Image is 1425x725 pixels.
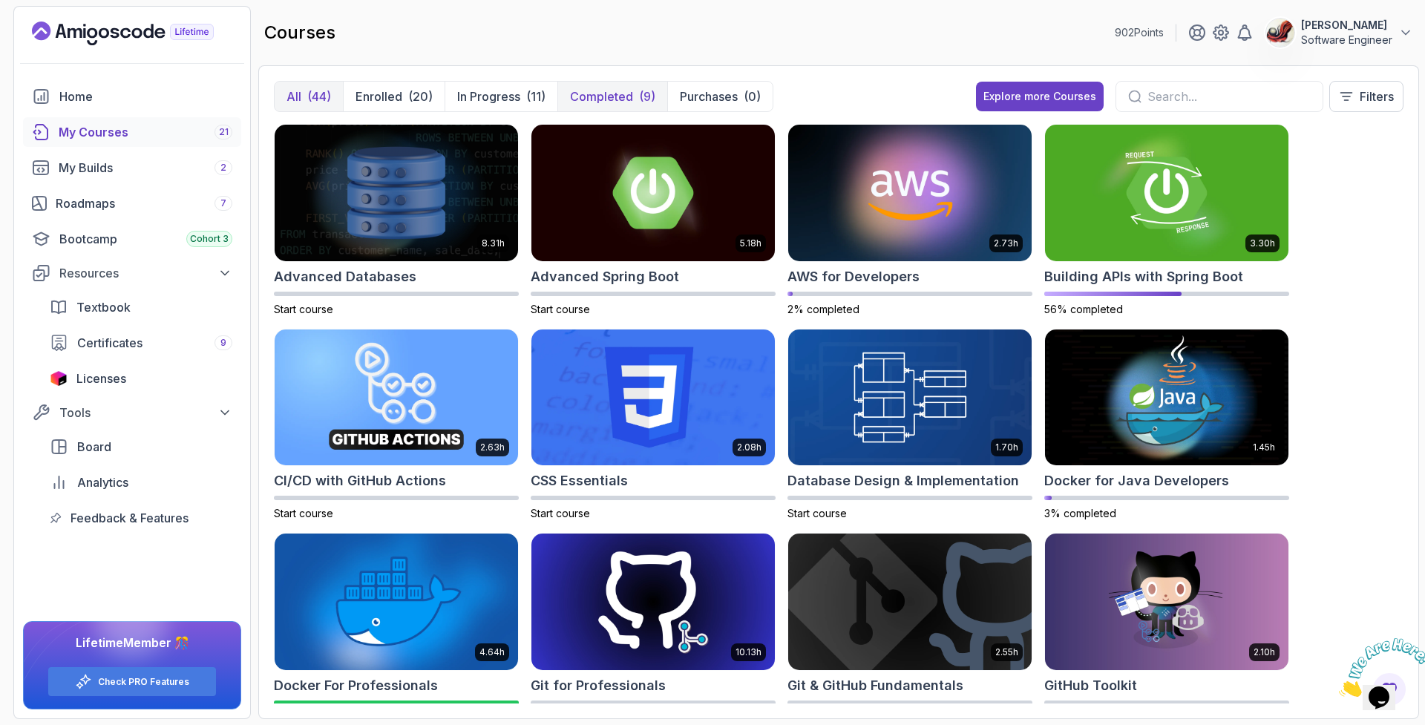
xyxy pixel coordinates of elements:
button: Enrolled(20) [343,82,445,111]
span: Certificates [77,334,142,352]
p: 2.73h [994,237,1018,249]
img: Docker For Professionals card [275,534,518,670]
span: Start course [274,303,333,315]
p: Filters [1360,88,1394,105]
img: Database Design & Implementation card [788,329,1032,466]
p: [PERSON_NAME] [1301,18,1392,33]
div: (20) [408,88,433,105]
p: 2.10h [1254,646,1275,658]
h2: Git & GitHub Fundamentals [787,675,963,696]
p: In Progress [457,88,520,105]
button: Purchases(0) [667,82,773,111]
div: (9) [639,88,655,105]
h2: courses [264,21,335,45]
button: Completed(9) [557,82,667,111]
img: Advanced Spring Boot card [531,125,775,261]
button: Explore more Courses [976,82,1104,111]
div: (44) [307,88,331,105]
p: 3.30h [1250,237,1275,249]
a: Landing page [32,22,248,45]
button: In Progress(11) [445,82,557,111]
span: 2 [220,162,226,174]
p: 1.45h [1253,442,1275,453]
img: jetbrains icon [50,371,68,386]
h2: Building APIs with Spring Boot [1044,266,1243,287]
img: GitHub Toolkit card [1045,534,1288,670]
h2: Docker for Java Developers [1044,470,1229,491]
a: Docker for Java Developers card1.45hDocker for Java Developers3% completed [1044,329,1289,522]
p: 4.64h [479,646,505,658]
button: user profile image[PERSON_NAME]Software Engineer [1265,18,1413,47]
span: 9 [220,337,226,349]
p: 8.31h [482,237,505,249]
span: Start course [274,507,333,519]
div: (11) [526,88,546,105]
a: Building APIs with Spring Boot card3.30hBuilding APIs with Spring Boot56% completed [1044,124,1289,317]
p: Purchases [680,88,738,105]
h2: Advanced Databases [274,266,416,287]
h2: Git for Professionals [531,675,666,696]
div: Resources [59,264,232,282]
div: Home [59,88,232,105]
a: textbook [41,292,241,322]
div: Explore more Courses [983,89,1096,104]
button: Resources [23,260,241,286]
a: certificates [41,328,241,358]
span: Licenses [76,370,126,387]
iframe: chat widget [1333,632,1425,703]
p: Software Engineer [1301,33,1392,47]
input: Search... [1147,88,1311,105]
p: 10.13h [736,646,761,658]
a: Check PRO Features [98,676,189,688]
div: Bootcamp [59,230,232,248]
p: 1.70h [995,442,1018,453]
div: Tools [59,404,232,421]
span: 2% completed [787,303,859,315]
span: Feedback & Features [71,509,189,527]
a: builds [23,153,241,183]
div: My Courses [59,123,232,141]
span: 7 [220,197,226,209]
a: licenses [41,364,241,393]
h2: Advanced Spring Boot [531,266,679,287]
img: Building APIs with Spring Boot card [1045,125,1288,261]
h2: CSS Essentials [531,470,628,491]
div: My Builds [59,159,232,177]
a: feedback [41,503,241,533]
img: Git & GitHub Fundamentals card [788,534,1032,670]
p: Enrolled [356,88,402,105]
h2: AWS for Developers [787,266,920,287]
h2: CI/CD with GitHub Actions [274,470,446,491]
button: Filters [1329,81,1403,112]
button: All(44) [275,82,343,111]
p: All [286,88,301,105]
a: roadmaps [23,188,241,218]
h2: Docker For Professionals [274,675,438,696]
span: 21 [219,126,229,138]
div: Roadmaps [56,194,232,212]
button: Tools [23,399,241,426]
p: Completed [570,88,633,105]
span: Start course [531,303,590,315]
span: Board [77,438,111,456]
a: home [23,82,241,111]
p: 5.18h [740,237,761,249]
a: courses [23,117,241,147]
p: 2.08h [737,442,761,453]
p: 902 Points [1115,25,1164,40]
span: Analytics [77,473,128,491]
span: Cohort 3 [190,233,229,245]
span: 56% completed [1044,303,1123,315]
p: 2.55h [995,646,1018,658]
span: 3% completed [1044,507,1116,519]
a: bootcamp [23,224,241,254]
p: 2.63h [480,442,505,453]
h2: GitHub Toolkit [1044,675,1137,696]
div: (0) [744,88,761,105]
img: Advanced Databases card [275,125,518,261]
a: board [41,432,241,462]
span: Start course [531,507,590,519]
a: AWS for Developers card2.73hAWS for Developers2% completed [787,124,1032,317]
